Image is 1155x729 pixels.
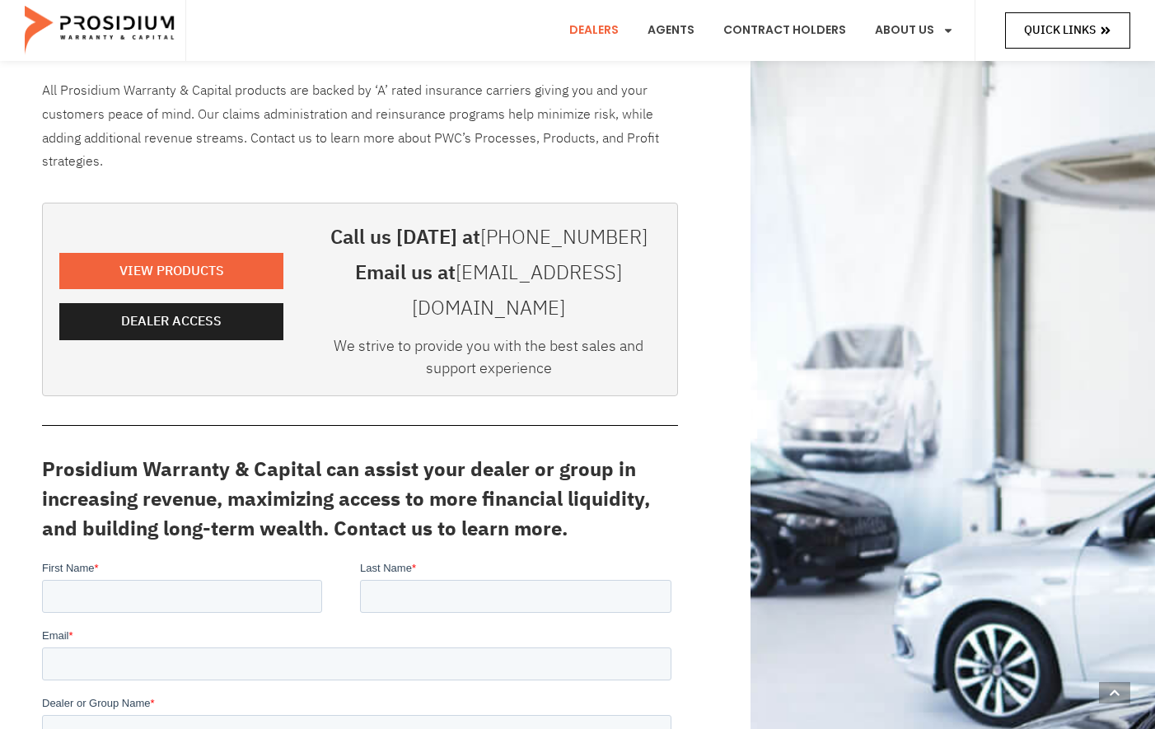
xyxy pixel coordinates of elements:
[42,79,678,174] p: All Prosidium Warranty & Capital products are backed by ‘A’ rated insurance carriers giving you a...
[316,334,661,387] div: We strive to provide you with the best sales and support experience
[59,253,283,290] a: View Products
[121,310,222,334] span: Dealer Access
[480,222,648,252] a: [PHONE_NUMBER]
[412,258,622,323] a: [EMAIL_ADDRESS][DOMAIN_NAME]
[316,220,661,255] h3: Call us [DATE] at
[318,2,370,14] span: Last Name
[1005,12,1130,48] a: Quick Links
[1024,20,1096,40] span: Quick Links
[119,259,224,283] span: View Products
[316,255,661,326] h3: Email us at
[59,303,283,340] a: Dealer Access
[42,455,678,544] h3: Prosidium Warranty & Capital can assist your dealer or group in increasing revenue, maximizing ac...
